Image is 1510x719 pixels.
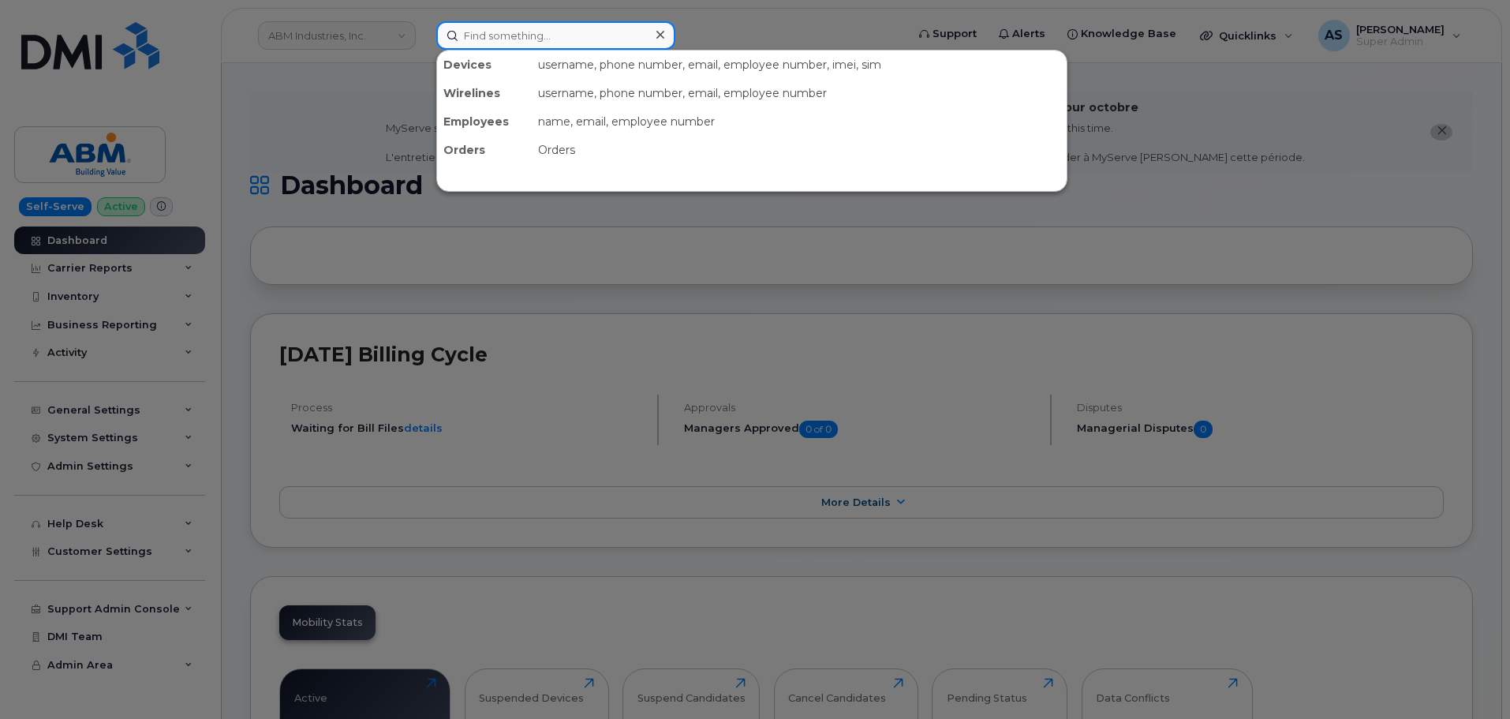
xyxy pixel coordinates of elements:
div: Orders [532,136,1067,164]
div: Employees [437,107,532,136]
div: name, email, employee number [532,107,1067,136]
div: username, phone number, email, employee number, imei, sim [532,51,1067,79]
div: Orders [437,136,532,164]
div: username, phone number, email, employee number [532,79,1067,107]
div: Devices [437,51,532,79]
div: Wirelines [437,79,532,107]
